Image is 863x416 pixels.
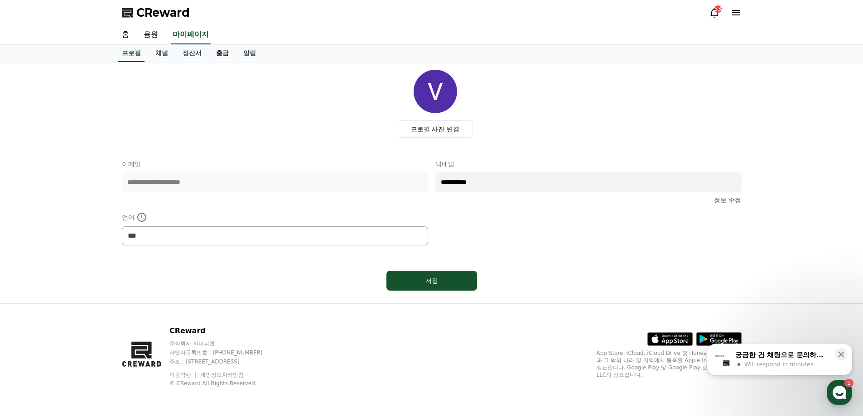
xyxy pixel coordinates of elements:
[115,25,136,44] a: 홈
[117,287,174,310] a: Settings
[209,45,236,62] a: 출금
[75,301,102,308] span: Messages
[3,287,60,310] a: Home
[169,372,198,378] a: 이용약관
[236,45,263,62] a: 알림
[386,271,477,291] button: 저장
[414,70,457,113] img: profile_image
[169,380,280,387] p: © CReward All Rights Reserved.
[398,120,472,138] label: 프로필 사진 변경
[60,287,117,310] a: 1Messages
[136,25,165,44] a: 음원
[23,301,39,308] span: Home
[169,340,280,347] p: 주식회사 와이피랩
[136,5,190,20] span: CReward
[169,325,280,336] p: CReward
[122,5,190,20] a: CReward
[405,276,459,285] div: 저장
[171,25,211,44] a: 마이페이지
[92,287,95,294] span: 1
[122,159,428,168] p: 이메일
[148,45,175,62] a: 채널
[597,349,742,378] p: App Store, iCloud, iCloud Drive 및 iTunes Store는 미국과 그 밖의 나라 및 지역에서 등록된 Apple Inc.의 서비스 상표입니다. Goo...
[435,159,742,168] p: 닉네임
[714,196,741,205] a: 정보 수정
[134,301,156,308] span: Settings
[118,45,145,62] a: 프로필
[169,349,280,356] p: 사업자등록번호 : [PHONE_NUMBER]
[714,5,722,13] div: 53
[169,358,280,365] p: 주소 : [STREET_ADDRESS]
[122,212,428,223] p: 언어
[709,7,720,18] a: 53
[200,372,244,378] a: 개인정보처리방침
[175,45,209,62] a: 정산서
